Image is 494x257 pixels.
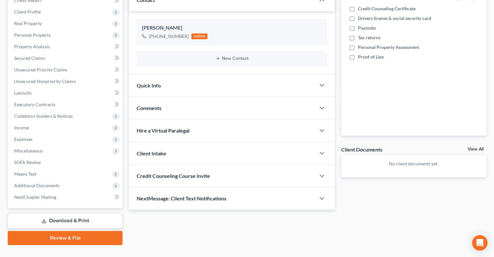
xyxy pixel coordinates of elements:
[14,78,76,84] span: Unsecured Nonpriority Claims
[9,99,123,110] a: Executory Contracts
[137,105,161,111] span: Comments
[137,127,189,133] span: Hire a Virtual Paralegal
[137,195,226,201] span: NextMessage: Client Text Notifications
[346,161,481,167] p: No client documents yet.
[8,213,123,228] a: Download & Print
[14,148,43,153] span: Miscellaneous
[14,125,29,130] span: Income
[9,52,123,64] a: Secured Claims
[9,41,123,52] a: Property Analysis
[9,87,123,99] a: Lawsuits
[142,56,322,61] button: New Contact
[137,82,161,88] span: Quick Info
[191,33,207,39] div: mobile
[149,33,189,40] div: [PHONE_NUMBER]
[9,157,123,168] a: SOFA Review
[14,194,56,200] span: NextChapter Mailing
[14,67,67,72] span: Unsecured Priority Claims
[9,191,123,203] a: NextChapter Mailing
[14,113,73,119] span: Codebtors Insiders & Notices
[358,34,380,41] span: Tax returns
[14,44,50,49] span: Property Analysis
[142,24,322,32] div: [PERSON_NAME]
[472,235,488,251] div: Open Intercom Messenger
[14,160,41,165] span: SOFA Review
[14,21,42,26] span: Real Property
[341,146,382,153] div: Client Documents
[14,55,45,61] span: Secured Claims
[14,32,51,38] span: Personal Property
[14,9,41,14] span: Client Profile
[14,102,55,107] span: Executory Contracts
[8,231,123,245] a: Review & File
[14,171,36,177] span: Means Test
[358,54,384,60] span: Proof of Lien
[9,64,123,76] a: Unsecured Priority Claims
[14,90,32,96] span: Lawsuits
[358,5,416,12] span: Credit Counseling Certificate
[9,76,123,87] a: Unsecured Nonpriority Claims
[468,147,484,151] a: View All
[358,15,431,22] span: Drivers license & social security card
[358,25,376,31] span: Paystubs
[14,183,59,188] span: Additional Documents
[14,136,32,142] span: Expenses
[137,150,166,156] span: Client Intake
[137,173,210,179] span: Credit Counseling Course Invite
[358,44,419,50] span: Personal Property Assessment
